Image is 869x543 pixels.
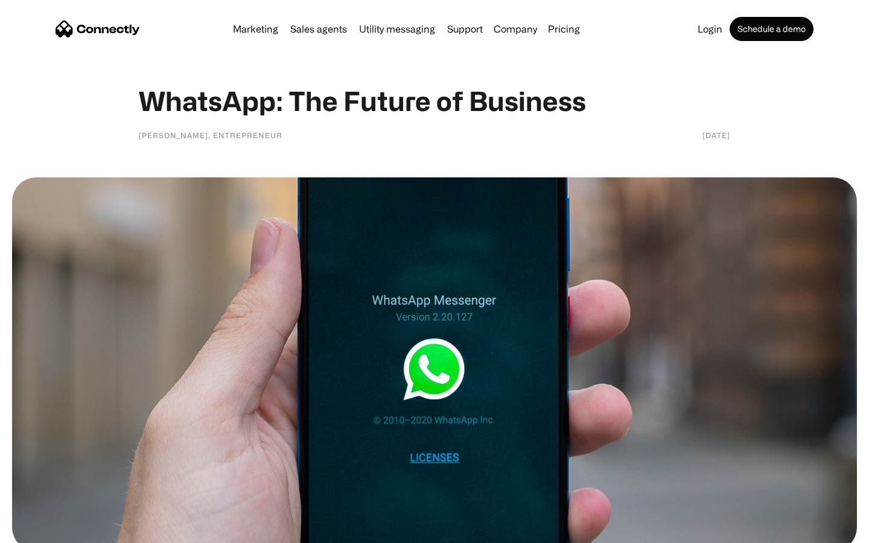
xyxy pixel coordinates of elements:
a: home [56,20,140,38]
a: Sales agents [285,24,352,34]
div: [DATE] [702,129,730,141]
div: [PERSON_NAME], Entrepreneur [139,129,282,141]
ul: Language list [24,522,72,539]
a: Support [442,24,488,34]
a: Marketing [228,24,283,34]
h1: WhatsApp: The Future of Business [139,84,730,117]
div: Company [490,21,541,37]
aside: Language selected: English [12,522,72,539]
div: Company [494,21,537,37]
a: Utility messaging [354,24,440,34]
a: Pricing [543,24,585,34]
a: Schedule a demo [730,17,813,41]
a: Login [693,24,727,34]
